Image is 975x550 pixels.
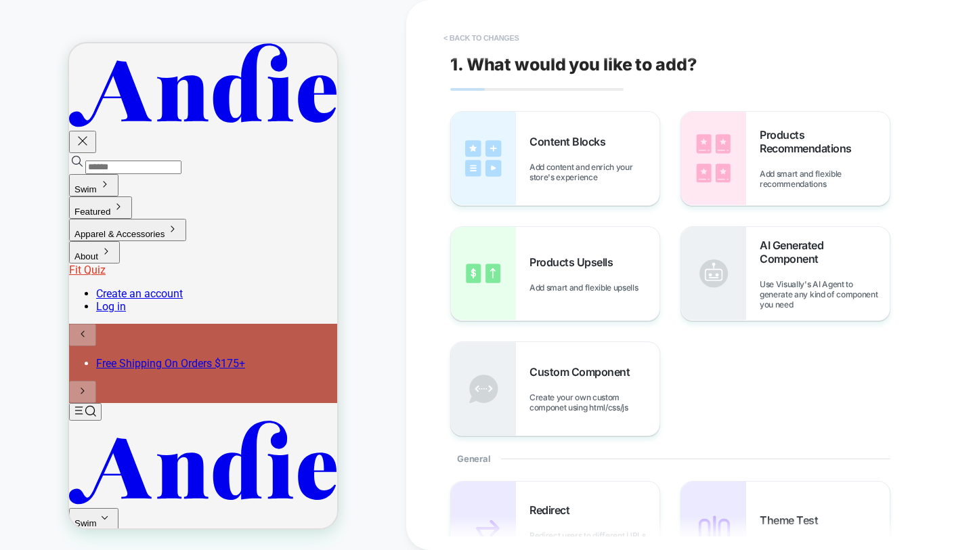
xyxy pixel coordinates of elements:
span: About [5,208,29,218]
li: Slide 1 of 1 [27,314,274,326]
span: Redirect [529,503,576,517]
div: General [450,436,890,481]
span: Products Recommendations [760,128,890,155]
span: AI Generated Component [760,238,890,266]
span: Add content and enrich your store's experience [529,162,659,182]
span: Use Visually's AI Agent to generate any kind of component you need [760,279,890,310]
span: Swim [5,141,28,151]
a: Log in [27,257,57,270]
span: Apparel & Accessories [5,186,95,196]
a: Free Shipping on Orders $175+ [27,314,176,326]
span: Create your own custom componet using html/css/js [529,392,659,412]
a: Create an account [27,244,114,257]
span: Add smart and flexible recommendations [760,169,890,189]
span: Featured [5,163,41,173]
span: Content Blocks [529,135,612,148]
span: 1. What would you like to add? [450,54,697,75]
span: Products Upsells [529,255,620,269]
span: Custom Component [529,365,636,379]
span: Theme Test [760,513,825,527]
button: < Back to changes [437,27,526,49]
span: Swim [5,475,28,485]
span: Add smart and flexible upsells [529,282,645,293]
